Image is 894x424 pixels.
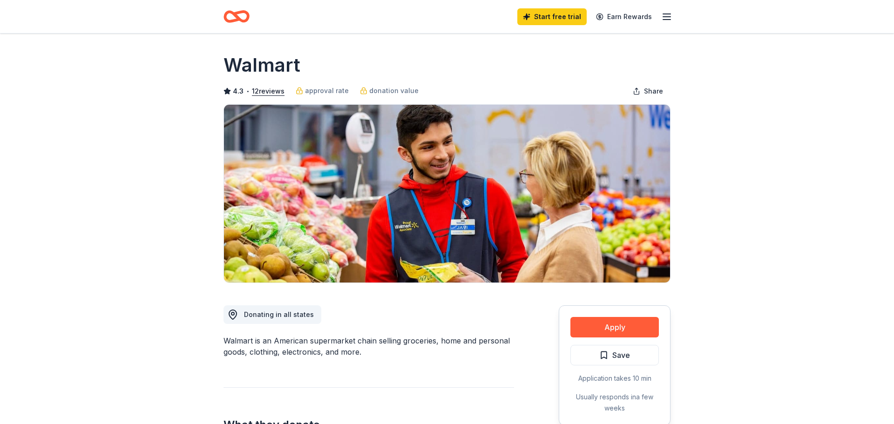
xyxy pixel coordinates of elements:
[644,86,663,97] span: Share
[570,345,659,365] button: Save
[517,8,587,25] a: Start free trial
[305,85,349,96] span: approval rate
[252,86,284,97] button: 12reviews
[570,391,659,414] div: Usually responds in a few weeks
[223,52,300,78] h1: Walmart
[612,349,630,361] span: Save
[233,86,244,97] span: 4.3
[625,82,670,101] button: Share
[570,317,659,337] button: Apply
[224,105,670,283] img: Image for Walmart
[246,87,250,95] span: •
[360,85,419,96] a: donation value
[296,85,349,96] a: approval rate
[244,310,314,318] span: Donating in all states
[369,85,419,96] span: donation value
[223,335,514,357] div: Walmart is an American supermarket chain selling groceries, home and personal goods, clothing, el...
[590,8,657,25] a: Earn Rewards
[570,373,659,384] div: Application takes 10 min
[223,6,250,27] a: Home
